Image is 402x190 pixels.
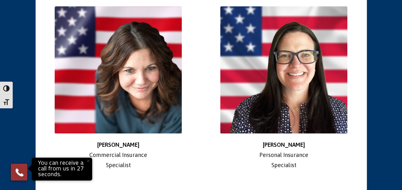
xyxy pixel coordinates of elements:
[33,159,91,179] p: You can receive a call from us in 27 seconds.
[81,154,95,168] button: Close
[97,141,140,148] strong: [PERSON_NAME]
[14,167,24,177] img: Phone icon
[220,6,347,133] img: Jennifer-500x500
[206,140,362,171] p: Personal Insurance Specialist
[55,6,182,133] img: Stephanie_500x500
[40,140,196,171] p: Commercial Insurance Specialist
[263,141,305,148] strong: [PERSON_NAME]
